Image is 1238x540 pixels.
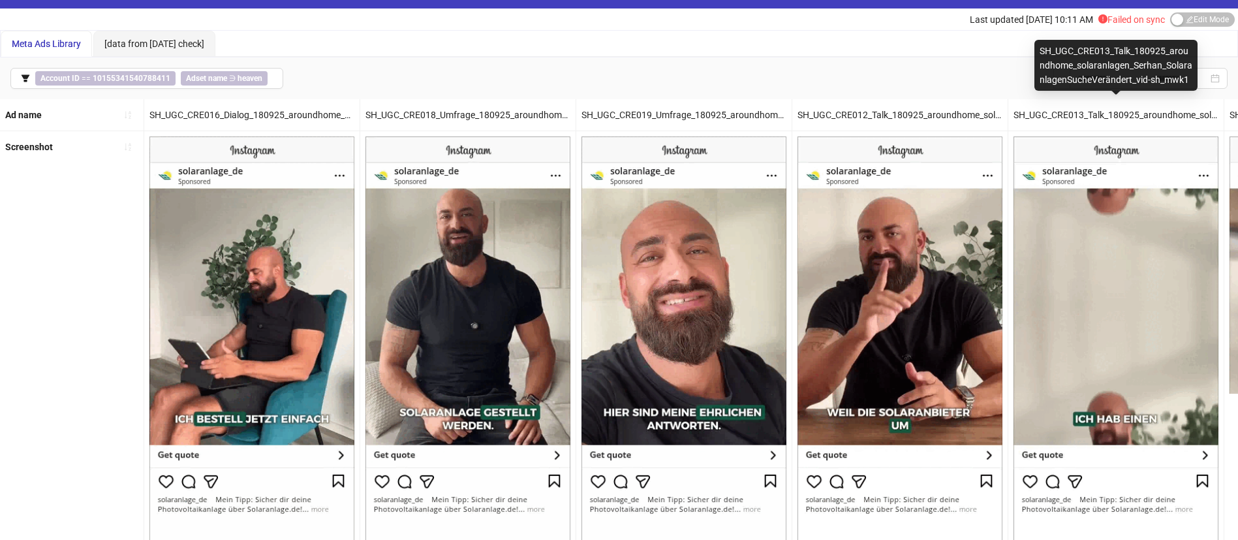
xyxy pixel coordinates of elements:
div: SH_UGC_CRE013_Talk_180925_aroundhome_solaranlagen_Serhan_SolaranlagenSucheVerändert_vid-sh_mwk1 [1034,40,1198,91]
img: Screenshot 120234173204680649 [1014,136,1218,539]
b: Screenshot [5,142,53,152]
img: Screenshot 120234173200290649 [365,136,570,539]
button: Account ID == 10155341540788411Adset name ∋ heaven [10,68,283,89]
div: SH_UGC_CRE013_Talk_180925_aroundhome_solaranlagen_Serhan_SolaranlagenSucheVerändert_vid-sh_mwk1 [1008,99,1224,131]
span: exclamation-circle [1098,14,1107,24]
div: SH_UGC_CRE018_Umfrage_180925_aroundhome_solaranlagen_Serhan_3HäufigeFragenZuSolar_vid-sh_mwk1 [360,99,576,131]
div: SH_UGC_CRE016_Dialog_180925_aroundhome_solaranlagen_Serhan_EinfachBestellen_vid-sh_mwk1 [144,99,360,131]
span: ∋ [181,71,268,86]
span: filter [21,74,30,83]
img: Screenshot 120234173207810649 [581,136,786,539]
span: sort-ascending [123,142,132,151]
b: Ad name [5,110,42,120]
span: Last updated [DATE] 10:11 AM [970,14,1093,25]
span: Meta Ads Library [12,39,81,49]
b: heaven [238,74,262,83]
b: 10155341540788411 [93,74,170,83]
div: SH_UGC_CRE012_Talk_180925_aroundhome_solaranlagen_Serhan_SparenWeilAnbieterUmDichKämpfen_vid-sh_... [792,99,1008,131]
b: Adset name [186,74,227,83]
span: == [35,71,176,86]
div: SH_UGC_CRE019_Umfrage_180925_aroundhome_solaranlagen_Serhan_FragenHatJederBeiSolar_vid-sh_mwk1 [576,99,792,131]
span: [data from [DATE] check] [104,39,204,49]
span: Failed on sync [1098,14,1165,25]
img: Screenshot 120234173203370649 [797,136,1002,539]
b: Account ID [40,74,80,83]
span: sort-ascending [123,110,132,119]
img: Screenshot 120234173205760649 [149,136,354,539]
